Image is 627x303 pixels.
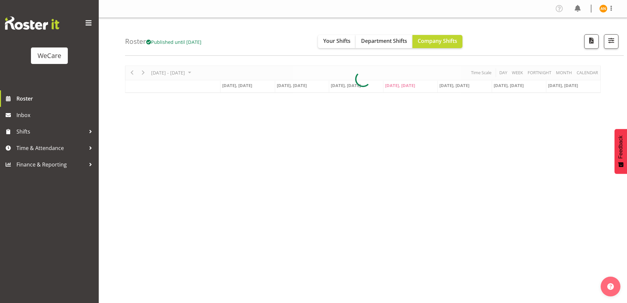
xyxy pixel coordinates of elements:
[318,35,356,48] button: Your Shifts
[323,37,351,45] span: Your Shifts
[614,129,627,174] button: Feedback - Show survey
[125,38,201,45] h4: Roster
[418,37,457,45] span: Company Shifts
[146,39,201,45] span: Published until [DATE]
[16,94,95,104] span: Roster
[16,143,86,153] span: Time & Attendance
[599,5,607,13] img: avolyne-ndebele11853.jpg
[412,35,462,48] button: Company Shifts
[584,34,599,49] button: Download a PDF of the roster according to the set date range.
[16,127,86,136] span: Shifts
[38,51,61,61] div: WeCare
[361,37,407,45] span: Department Shifts
[16,160,86,169] span: Finance & Reporting
[618,136,624,159] span: Feedback
[16,110,95,120] span: Inbox
[5,16,59,30] img: Rosterit website logo
[607,283,614,290] img: help-xxl-2.png
[356,35,412,48] button: Department Shifts
[604,34,618,49] button: Filter Shifts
